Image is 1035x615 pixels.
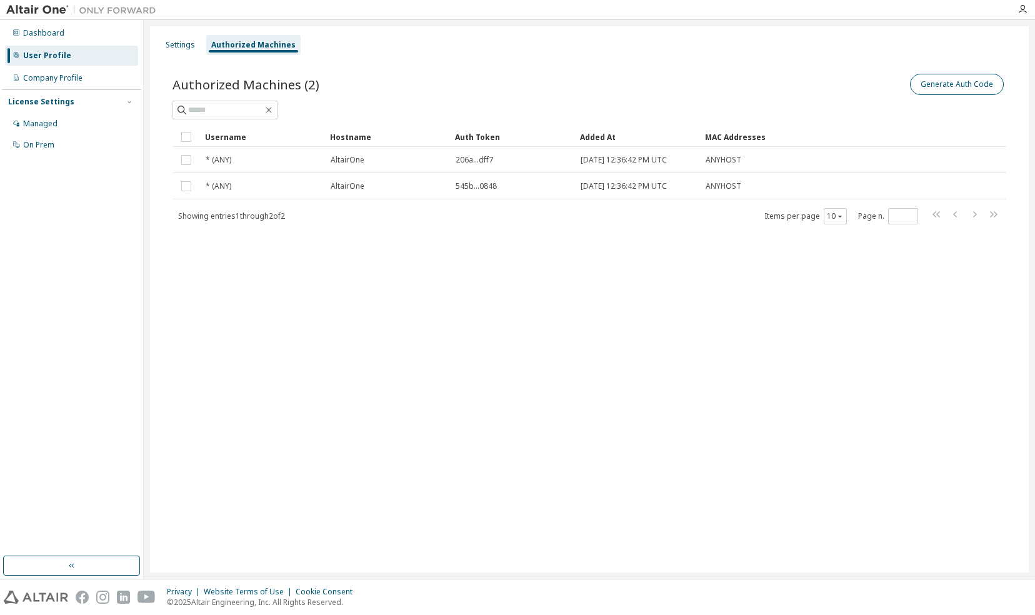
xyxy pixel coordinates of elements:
span: 206a...dff7 [456,155,493,165]
div: Website Terms of Use [204,587,296,597]
div: Hostname [330,127,445,147]
div: Settings [166,40,195,50]
img: instagram.svg [96,591,109,604]
span: [DATE] 12:36:42 PM UTC [581,181,667,191]
div: On Prem [23,140,54,150]
span: Page n. [858,208,918,224]
span: Items per page [764,208,847,224]
div: Auth Token [455,127,570,147]
span: Authorized Machines (2) [172,76,319,93]
img: youtube.svg [137,591,156,604]
button: Generate Auth Code [910,74,1004,95]
div: Company Profile [23,73,82,83]
img: facebook.svg [76,591,89,604]
div: Username [205,127,320,147]
img: altair_logo.svg [4,591,68,604]
span: AltairOne [331,155,364,165]
div: Cookie Consent [296,587,360,597]
span: 545b...0848 [456,181,497,191]
span: Showing entries 1 through 2 of 2 [178,211,285,221]
img: linkedin.svg [117,591,130,604]
div: License Settings [8,97,74,107]
div: User Profile [23,51,71,61]
button: 10 [827,211,844,221]
p: © 2025 Altair Engineering, Inc. All Rights Reserved. [167,597,360,607]
span: * (ANY) [206,155,231,165]
div: Managed [23,119,57,129]
span: ANYHOST [706,155,741,165]
img: Altair One [6,4,162,16]
span: [DATE] 12:36:42 PM UTC [581,155,667,165]
div: Added At [580,127,695,147]
span: ANYHOST [706,181,741,191]
div: Dashboard [23,28,64,38]
div: Privacy [167,587,204,597]
div: MAC Addresses [705,127,875,147]
span: * (ANY) [206,181,231,191]
div: Authorized Machines [211,40,296,50]
span: AltairOne [331,181,364,191]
